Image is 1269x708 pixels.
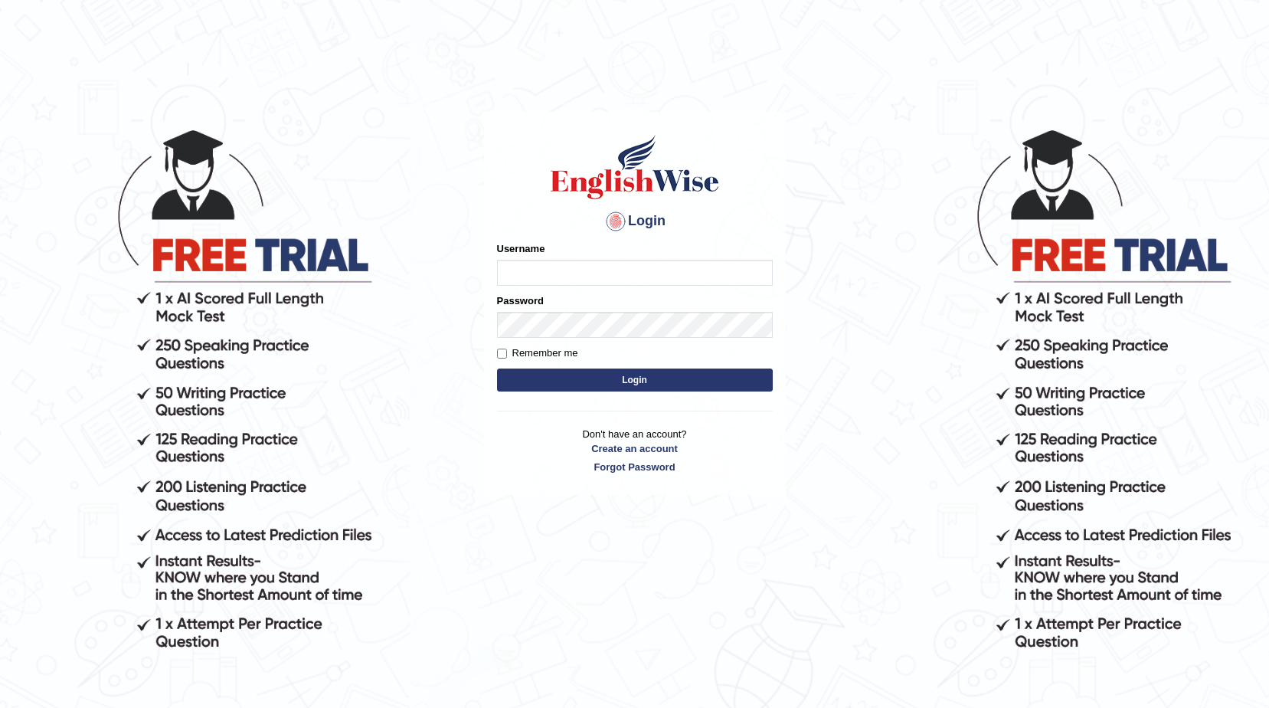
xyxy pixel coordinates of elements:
[497,349,507,359] input: Remember me
[497,460,773,474] a: Forgot Password
[497,293,544,308] label: Password
[548,133,722,202] img: Logo of English Wise sign in for intelligent practice with AI
[497,427,773,474] p: Don't have an account?
[497,441,773,456] a: Create an account
[497,209,773,234] h4: Login
[497,346,578,361] label: Remember me
[497,369,773,392] button: Login
[497,241,545,256] label: Username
